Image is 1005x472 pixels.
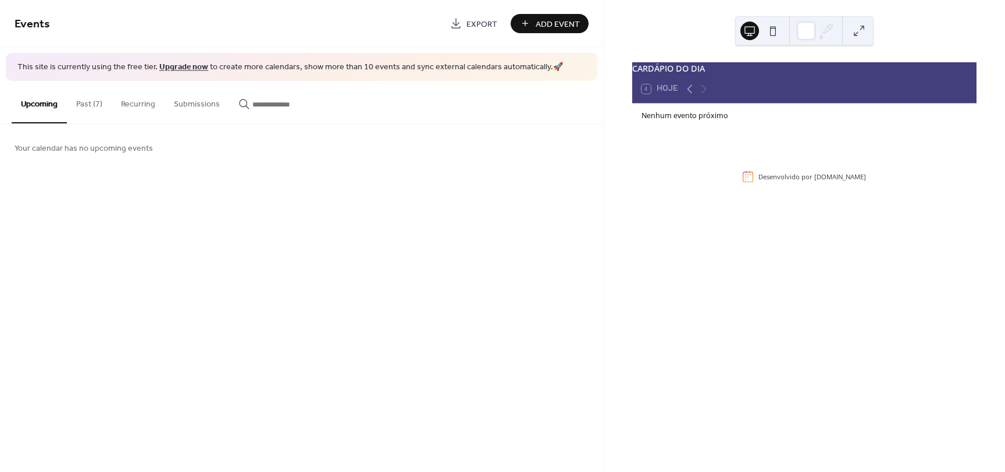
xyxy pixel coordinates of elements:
[758,172,866,181] div: Desenvolvido por
[536,18,580,30] span: Add Event
[441,14,506,33] a: Export
[112,81,165,122] button: Recurring
[67,81,112,122] button: Past (7)
[12,81,67,123] button: Upcoming
[632,62,977,75] div: CARDÁPIO DO DIA
[511,14,589,33] button: Add Event
[165,81,229,122] button: Submissions
[159,59,208,75] a: Upgrade now
[15,142,153,154] span: Your calendar has no upcoming events
[15,13,50,36] span: Events
[642,111,967,122] div: Nenhum evento próximo
[466,18,497,30] span: Export
[814,172,866,181] a: [DOMAIN_NAME]
[17,62,563,73] span: This site is currently using the free tier. to create more calendars, show more than 10 events an...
